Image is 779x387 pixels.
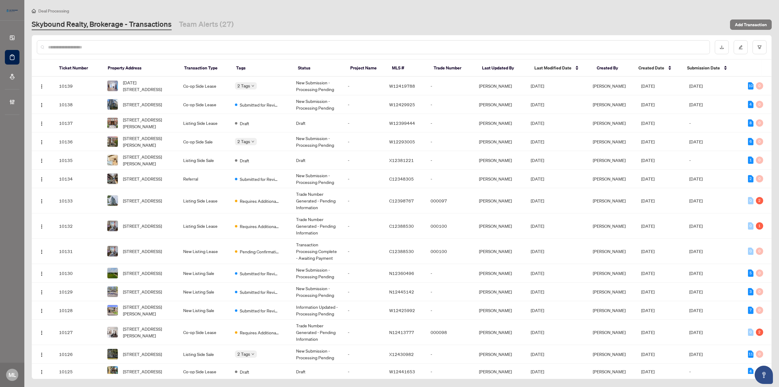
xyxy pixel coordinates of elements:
td: [PERSON_NAME] [474,283,526,301]
img: thumbnail-img [107,268,118,278]
span: [STREET_ADDRESS] [123,197,162,204]
td: - [343,170,384,188]
td: - [426,345,474,364]
div: 0 [748,197,753,204]
td: [PERSON_NAME] [474,320,526,345]
img: Logo [39,352,44,357]
span: [DATE] [531,248,544,254]
div: 0 [756,307,763,314]
span: [DATE] [641,308,655,313]
img: thumbnail-img [107,366,118,377]
span: [PERSON_NAME] [593,102,626,107]
td: - [426,364,474,380]
img: thumbnail-img [107,136,118,147]
td: Draft [291,364,343,380]
td: - [343,239,384,264]
td: New Submission - Processing Pending [291,77,343,95]
th: Transaction Type [179,60,231,77]
div: 0 [756,101,763,108]
span: [DATE] [641,157,655,163]
td: 10134 [54,170,103,188]
td: [PERSON_NAME] [474,114,526,132]
span: [DATE] [531,369,544,374]
span: [PERSON_NAME] [593,139,626,144]
a: Team Alerts (27) [179,19,234,30]
span: N12445142 [389,289,414,294]
span: [DATE] [531,139,544,144]
td: [PERSON_NAME] [474,95,526,114]
td: [DATE] [684,345,743,364]
img: Logo [39,84,44,89]
td: - [426,151,474,170]
th: Last Modified Date [529,60,592,77]
span: [PERSON_NAME] [593,270,626,276]
button: Add Transaction [730,19,772,30]
span: W12429925 [389,102,415,107]
td: [PERSON_NAME] [474,188,526,213]
button: Logo [37,81,47,91]
span: [DATE] [531,289,544,294]
span: [PERSON_NAME] [593,248,626,254]
img: logo [5,8,19,14]
span: edit [739,45,743,49]
span: [STREET_ADDRESS] [123,351,162,357]
td: [DATE] [684,264,743,283]
img: thumbnail-img [107,174,118,184]
td: - [343,114,384,132]
div: 2 [756,197,763,204]
th: Ticket Number [54,60,103,77]
td: 10138 [54,95,103,114]
span: [DATE] [531,176,544,181]
span: Submission Date [687,65,720,71]
td: - [343,264,384,283]
img: thumbnail-img [107,327,118,337]
td: [PERSON_NAME] [474,301,526,320]
span: [PERSON_NAME] [593,289,626,294]
span: C12388530 [389,223,414,229]
button: Logo [37,118,47,128]
td: - [426,95,474,114]
button: Logo [37,221,47,231]
span: [DATE] [641,351,655,357]
td: - [684,364,743,380]
span: down [251,353,254,356]
td: 10125 [54,364,103,380]
span: [DATE] [531,102,544,107]
img: thumbnail-img [107,99,118,110]
button: Logo [37,305,47,315]
td: - [426,264,474,283]
span: [PERSON_NAME] [593,329,626,335]
img: Logo [39,199,44,204]
td: [PERSON_NAME] [474,345,526,364]
td: Listing Side Sale [178,345,230,364]
td: Listing Side Lease [178,188,230,213]
th: Trade Number [429,60,477,77]
img: Logo [39,330,44,335]
td: Co-op Side Lease [178,364,230,380]
td: [DATE] [684,320,743,345]
div: 0 [756,248,763,255]
div: 0 [756,119,763,127]
th: Submission Date [682,60,741,77]
img: Logo [39,290,44,295]
span: [DATE] [641,102,655,107]
span: [DATE] [531,198,544,203]
td: [DATE] [684,283,743,301]
span: [DATE] [641,120,655,126]
td: [DATE] [684,95,743,114]
span: [DATE] [641,198,655,203]
td: 000097 [426,188,474,213]
td: - [426,170,474,188]
button: Logo [37,287,47,297]
td: Referral [178,170,230,188]
td: 10127 [54,320,103,345]
div: 1 [748,157,753,164]
span: Submitted for Review [240,270,279,277]
td: [PERSON_NAME] [474,151,526,170]
th: Project Name [345,60,387,77]
button: Logo [37,100,47,109]
a: Skybound Realty, Brokerage - Transactions [32,19,172,30]
td: New Listing Lease [178,239,230,264]
div: 0 [756,288,763,295]
td: 10137 [54,114,103,132]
